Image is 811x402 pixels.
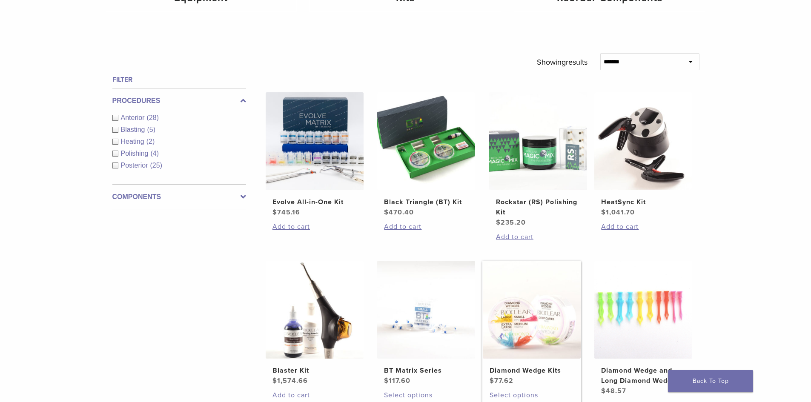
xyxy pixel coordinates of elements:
[266,261,364,359] img: Blaster Kit
[490,365,574,376] h2: Diamond Wedge Kits
[147,114,159,121] span: (28)
[384,365,468,376] h2: BT Matrix Series
[601,365,685,386] h2: Diamond Wedge and Long Diamond Wedge
[377,92,475,190] img: Black Triangle (BT) Kit
[112,74,246,85] h4: Filter
[482,261,582,386] a: Diamond Wedge KitsDiamond Wedge Kits $77.62
[384,208,414,217] bdi: 470.40
[384,222,468,232] a: Add to cart: “Black Triangle (BT) Kit”
[272,197,357,207] h2: Evolve All-in-One Kit
[490,390,574,400] a: Select options for “Diamond Wedge Kits”
[272,222,357,232] a: Add to cart: “Evolve All-in-One Kit”
[594,92,693,217] a: HeatSync KitHeatSync Kit $1,041.70
[146,138,155,145] span: (2)
[496,197,580,217] h2: Rockstar (RS) Polishing Kit
[150,162,162,169] span: (25)
[272,208,300,217] bdi: 745.16
[384,197,468,207] h2: Black Triangle (BT) Kit
[601,222,685,232] a: Add to cart: “HeatSync Kit”
[594,261,693,396] a: Diamond Wedge and Long Diamond WedgeDiamond Wedge and Long Diamond Wedge $48.57
[121,138,146,145] span: Heating
[112,96,246,106] label: Procedures
[377,261,475,359] img: BT Matrix Series
[121,150,151,157] span: Polishing
[121,126,147,133] span: Blasting
[489,92,588,228] a: Rockstar (RS) Polishing KitRockstar (RS) Polishing Kit $235.20
[490,376,494,385] span: $
[272,365,357,376] h2: Blaster Kit
[496,218,526,227] bdi: 235.20
[601,208,606,217] span: $
[112,192,246,202] label: Components
[496,232,580,242] a: Add to cart: “Rockstar (RS) Polishing Kit”
[601,208,635,217] bdi: 1,041.70
[496,218,501,227] span: $
[377,261,476,386] a: BT Matrix SeriesBT Matrix Series $117.60
[121,162,150,169] span: Posterior
[384,376,410,385] bdi: 117.60
[147,126,155,133] span: (5)
[384,208,389,217] span: $
[489,92,587,190] img: Rockstar (RS) Polishing Kit
[490,376,513,385] bdi: 77.62
[265,261,364,386] a: Blaster KitBlaster Kit $1,574.66
[384,376,389,385] span: $
[272,376,308,385] bdi: 1,574.66
[266,92,364,190] img: Evolve All-in-One Kit
[594,92,692,190] img: HeatSync Kit
[377,92,476,217] a: Black Triangle (BT) KitBlack Triangle (BT) Kit $470.40
[601,197,685,207] h2: HeatSync Kit
[601,387,626,395] bdi: 48.57
[272,208,277,217] span: $
[384,390,468,400] a: Select options for “BT Matrix Series”
[537,53,587,71] p: Showing results
[272,390,357,400] a: Add to cart: “Blaster Kit”
[150,150,159,157] span: (4)
[668,370,753,392] a: Back To Top
[601,387,606,395] span: $
[483,261,581,359] img: Diamond Wedge Kits
[272,376,277,385] span: $
[121,114,147,121] span: Anterior
[265,92,364,217] a: Evolve All-in-One KitEvolve All-in-One Kit $745.16
[594,261,692,359] img: Diamond Wedge and Long Diamond Wedge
